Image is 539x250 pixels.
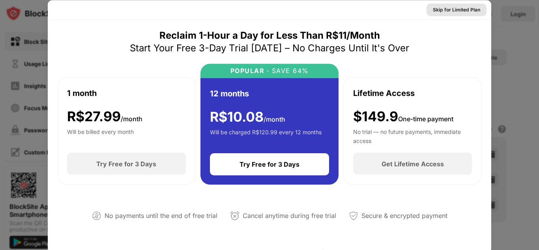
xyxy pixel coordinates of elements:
img: secured-payment [349,211,358,220]
div: Cancel anytime during free trial [243,210,336,222]
div: Will be charged R$120.99 every 12 months [210,128,322,144]
div: 12 months [210,87,249,99]
div: No trial — no future payments, immediate access [353,128,472,143]
div: POPULAR · [230,67,269,74]
div: No payments until the end of free trial [105,210,217,222]
div: R$ 10.08 [210,109,285,125]
div: Start Your Free 3-Day Trial [DATE] – No Charges Until It's Over [130,41,409,54]
div: Get Lifetime Access [382,160,444,168]
img: cancel-anytime [230,211,240,220]
div: 1 month [67,87,97,99]
div: Lifetime Access [353,87,415,99]
div: $149.9 [353,108,453,124]
span: /month [121,115,142,122]
div: Try Free for 3 Days [240,160,299,168]
div: Secure & encrypted payment [361,210,447,222]
div: Will be billed every month [67,128,134,143]
span: /month [264,115,285,123]
div: R$ 27.99 [67,108,142,124]
div: Try Free for 3 Days [96,160,156,168]
div: Reclaim 1-Hour a Day for Less Than R$11/Month [159,29,380,41]
div: Skip for Limited Plan [433,6,480,13]
span: One-time payment [398,115,453,122]
div: SAVE 64% [269,67,309,74]
img: not-paying [92,211,101,220]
